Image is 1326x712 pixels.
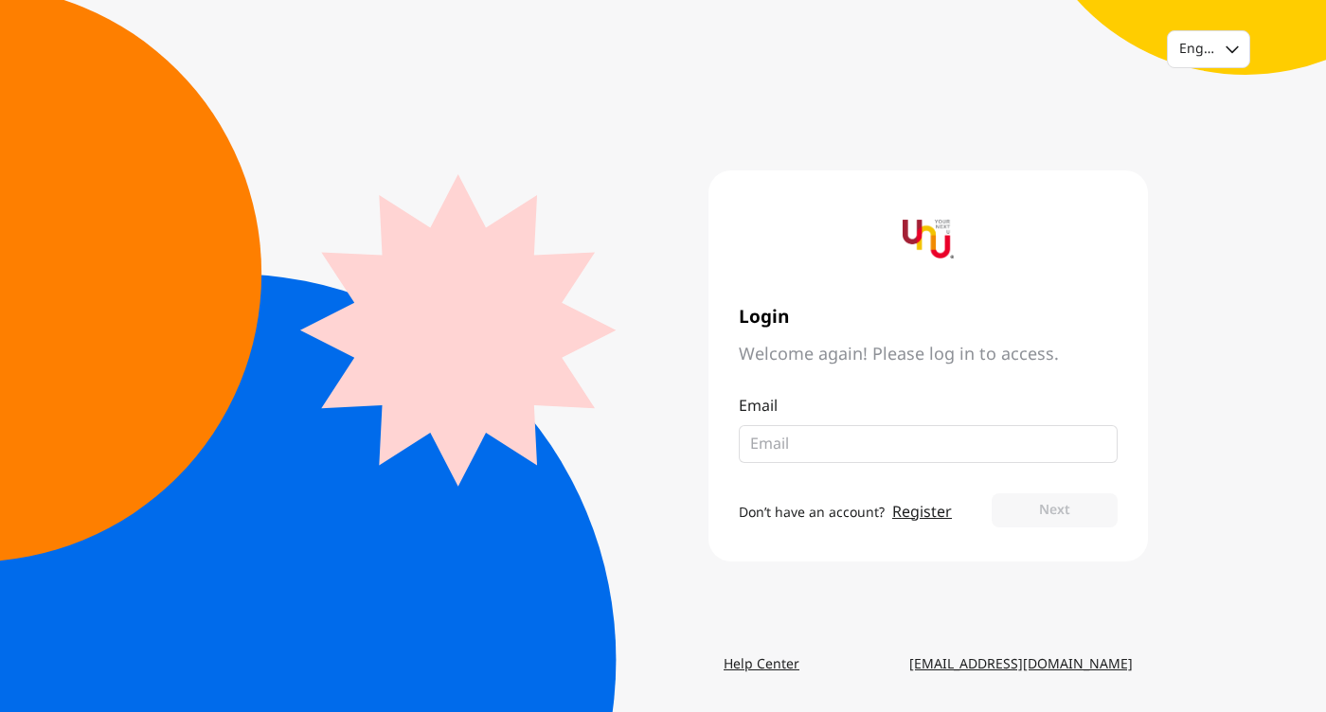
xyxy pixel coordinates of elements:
a: Register [892,501,952,524]
button: Next [992,493,1118,527]
span: Login [739,307,1118,329]
span: Welcome again! Please log in to access. [739,344,1118,366]
input: Email [750,433,1091,455]
a: Help Center [708,648,815,682]
a: [EMAIL_ADDRESS][DOMAIN_NAME] [894,648,1148,682]
div: English [1179,40,1214,59]
p: Email [739,395,1118,418]
img: yournextu-logo-vertical-compact-v2.png [903,214,954,265]
span: Don’t have an account? [739,503,885,523]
